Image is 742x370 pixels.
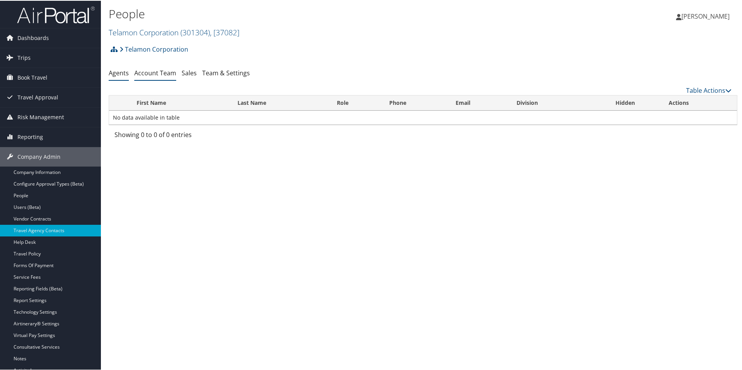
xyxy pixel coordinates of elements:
th: Hidden [589,95,662,110]
th: Phone [382,95,449,110]
a: Telamon Corporation [109,26,239,37]
span: Trips [17,47,31,67]
th: : activate to sort column descending [109,95,130,110]
a: Account Team [134,68,176,76]
span: Reporting [17,127,43,146]
span: Travel Approval [17,87,58,106]
span: Company Admin [17,146,61,166]
span: Risk Management [17,107,64,126]
a: Telamon Corporation [120,41,188,56]
a: Team & Settings [202,68,250,76]
th: Division [510,95,589,110]
div: Showing 0 to 0 of 0 entries [114,129,260,142]
a: Table Actions [686,85,732,94]
th: Email [449,95,510,110]
a: Agents [109,68,129,76]
th: Actions [662,95,737,110]
h1: People [109,5,528,21]
span: Dashboards [17,28,49,47]
span: Book Travel [17,67,47,87]
a: Sales [182,68,197,76]
th: Last Name [231,95,329,110]
span: , [ 37082 ] [210,26,239,37]
th: Role [330,95,382,110]
span: [PERSON_NAME] [681,11,730,20]
span: ( 301304 ) [180,26,210,37]
img: airportal-logo.png [17,5,95,23]
a: [PERSON_NAME] [676,4,737,27]
th: First Name [130,95,231,110]
td: No data available in table [109,110,737,124]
